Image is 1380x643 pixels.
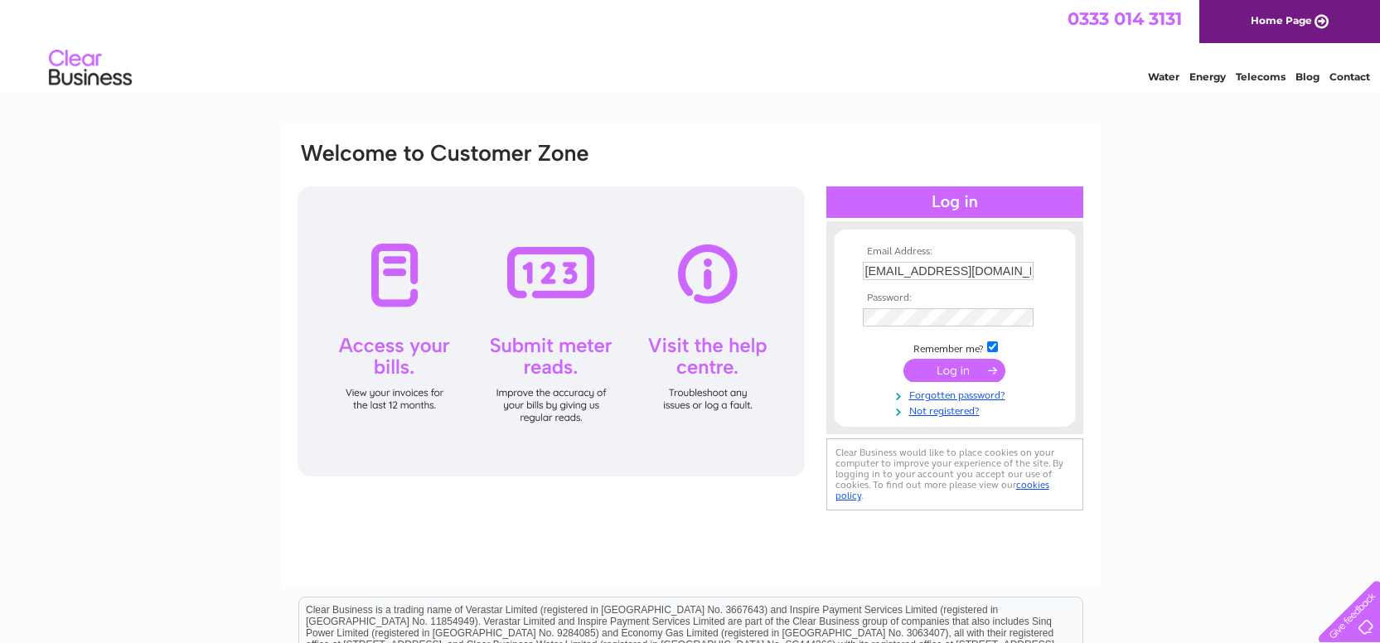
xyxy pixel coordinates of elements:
[863,386,1051,402] a: Forgotten password?
[835,479,1049,501] a: cookies policy
[863,402,1051,418] a: Not registered?
[859,339,1051,355] td: Remember me?
[1148,70,1179,83] a: Water
[183,98,279,109] div: Keywords by Traffic
[1295,70,1319,83] a: Blog
[826,438,1083,510] div: Clear Business would like to place cookies on your computer to improve your experience of the sit...
[1329,70,1370,83] a: Contact
[43,43,182,56] div: Domain: [DOMAIN_NAME]
[1068,8,1182,29] a: 0333 014 3131
[165,96,178,109] img: tab_keywords_by_traffic_grey.svg
[1236,70,1286,83] a: Telecoms
[46,27,81,40] div: v 4.0.25
[1189,70,1226,83] a: Energy
[859,292,1051,304] th: Password:
[48,43,133,94] img: logo.png
[27,43,40,56] img: website_grey.svg
[45,96,58,109] img: tab_domain_overview_orange.svg
[903,359,1005,382] input: Submit
[859,246,1051,258] th: Email Address:
[63,98,148,109] div: Domain Overview
[299,9,1082,80] div: Clear Business is a trading name of Verastar Limited (registered in [GEOGRAPHIC_DATA] No. 3667643...
[27,27,40,40] img: logo_orange.svg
